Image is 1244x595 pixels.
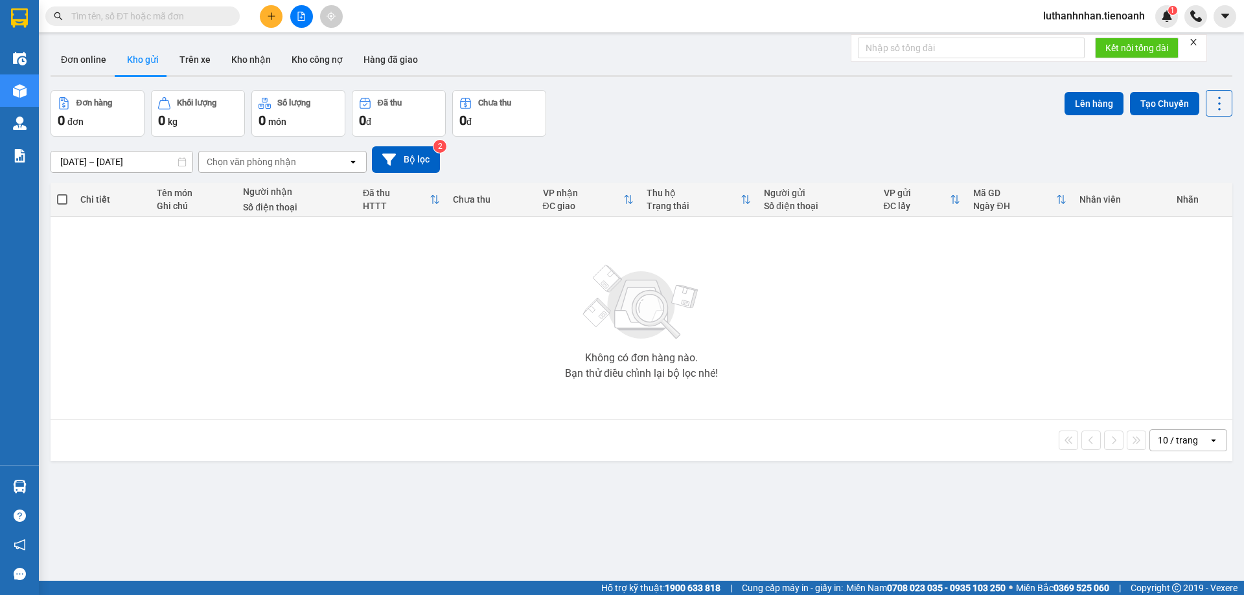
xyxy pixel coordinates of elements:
[363,188,430,198] div: Đã thu
[647,188,741,198] div: Thu hộ
[877,183,967,217] th: Toggle SortBy
[11,8,28,28] img: logo-vxr
[13,52,27,65] img: warehouse-icon
[1016,581,1109,595] span: Miền Bắc
[640,183,757,217] th: Toggle SortBy
[14,510,26,522] span: question-circle
[1054,583,1109,593] strong: 0369 525 060
[1208,435,1219,445] svg: open
[1009,585,1013,590] span: ⚪️
[117,44,169,75] button: Kho gửi
[967,183,1073,217] th: Toggle SortBy
[363,201,430,211] div: HTTT
[51,152,192,172] input: Select a date range.
[267,12,276,21] span: plus
[665,583,720,593] strong: 1900 633 818
[13,480,27,493] img: warehouse-icon
[168,117,178,127] span: kg
[1177,194,1226,205] div: Nhãn
[352,90,446,137] button: Đã thu0đ
[348,157,358,167] svg: open
[585,353,698,363] div: Không có đơn hàng nào.
[453,194,530,205] div: Chưa thu
[1170,6,1175,15] span: 1
[243,202,350,212] div: Số điện thoại
[58,113,65,128] span: 0
[71,9,224,23] input: Tìm tên, số ĐT hoặc mã đơn
[1190,10,1202,22] img: phone-icon
[251,90,345,137] button: Số lượng0món
[297,12,306,21] span: file-add
[1189,38,1198,47] span: close
[433,140,446,153] sup: 2
[51,44,117,75] button: Đơn online
[1158,434,1198,447] div: 10 / trang
[290,5,313,28] button: file-add
[169,44,221,75] button: Trên xe
[320,5,343,28] button: aim
[1079,194,1163,205] div: Nhân viên
[1214,5,1236,28] button: caret-down
[151,90,245,137] button: Khối lượng0kg
[565,368,718,379] div: Bạn thử điều chỉnh lại bộ lọc nhé!
[1033,8,1155,24] span: luthanhnhan.tienoanh
[177,98,216,107] div: Khối lượng
[76,98,112,107] div: Đơn hàng
[268,117,286,127] span: món
[80,194,143,205] div: Chi tiết
[14,539,26,551] span: notification
[543,188,623,198] div: VP nhận
[973,201,1056,211] div: Ngày ĐH
[1130,92,1199,115] button: Tạo Chuyến
[260,5,282,28] button: plus
[452,90,546,137] button: Chưa thu0đ
[764,188,871,198] div: Người gửi
[601,581,720,595] span: Hỗ trợ kỹ thuật:
[259,113,266,128] span: 0
[207,155,296,168] div: Chọn văn phòng nhận
[14,568,26,580] span: message
[884,188,950,198] div: VP gửi
[543,201,623,211] div: ĐC giao
[1095,38,1179,58] button: Kết nối tổng đài
[13,84,27,98] img: warehouse-icon
[858,38,1085,58] input: Nhập số tổng đài
[884,201,950,211] div: ĐC lấy
[67,117,84,127] span: đơn
[730,581,732,595] span: |
[1219,10,1231,22] span: caret-down
[764,201,871,211] div: Số điện thoại
[13,149,27,163] img: solution-icon
[1105,41,1168,55] span: Kết nối tổng đài
[1119,581,1121,595] span: |
[243,186,350,197] div: Người nhận
[51,90,144,137] button: Đơn hàng0đơn
[158,113,165,128] span: 0
[378,98,402,107] div: Đã thu
[887,583,1006,593] strong: 0708 023 035 - 0935 103 250
[221,44,281,75] button: Kho nhận
[742,581,843,595] span: Cung cấp máy in - giấy in:
[478,98,511,107] div: Chưa thu
[277,98,310,107] div: Số lượng
[366,117,371,127] span: đ
[359,113,366,128] span: 0
[1168,6,1177,15] sup: 1
[1161,10,1173,22] img: icon-new-feature
[466,117,472,127] span: đ
[1172,583,1181,592] span: copyright
[281,44,353,75] button: Kho công nợ
[54,12,63,21] span: search
[157,201,230,211] div: Ghi chú
[647,201,741,211] div: Trạng thái
[973,188,1056,198] div: Mã GD
[577,257,706,348] img: svg+xml;base64,PHN2ZyBjbGFzcz0ibGlzdC1wbHVnX19zdmciIHhtbG5zPSJodHRwOi8vd3d3LnczLm9yZy8yMDAwL3N2Zy...
[846,581,1006,595] span: Miền Nam
[536,183,640,217] th: Toggle SortBy
[356,183,446,217] th: Toggle SortBy
[353,44,428,75] button: Hàng đã giao
[327,12,336,21] span: aim
[372,146,440,173] button: Bộ lọc
[13,117,27,130] img: warehouse-icon
[157,188,230,198] div: Tên món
